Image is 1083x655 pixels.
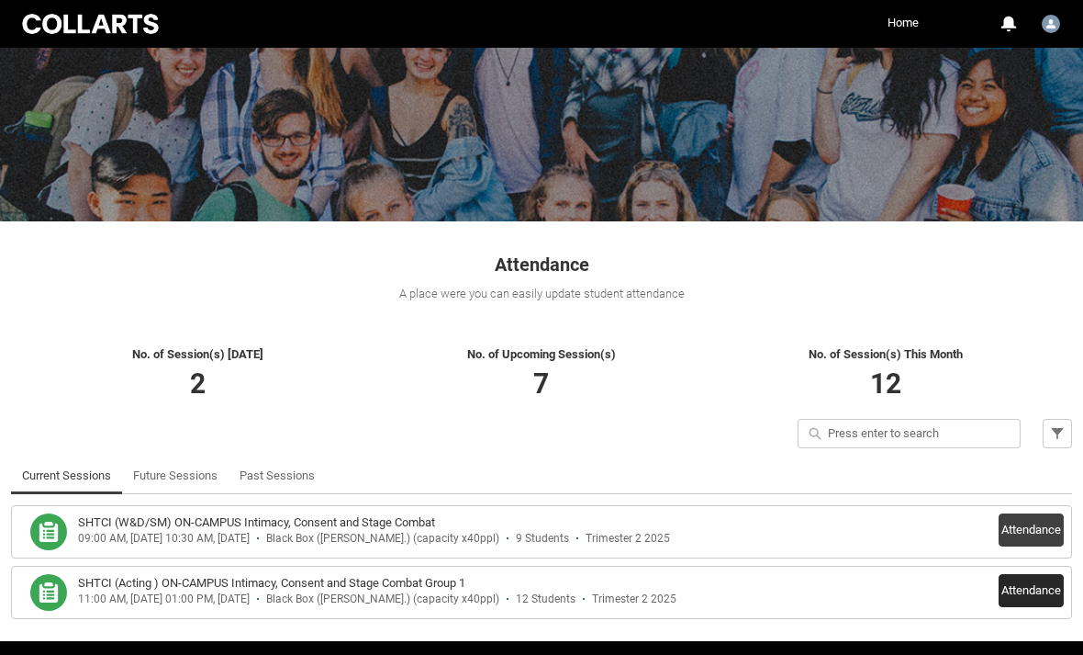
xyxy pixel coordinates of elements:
[1042,15,1060,33] img: Lyndall.Grant
[78,593,250,606] div: 11:00 AM, [DATE] 01:00 PM, [DATE]
[798,419,1021,448] input: Press enter to search
[809,347,963,361] span: No. of Session(s) This Month
[133,457,218,494] a: Future Sessions
[999,514,1064,547] button: Attendance
[11,285,1072,303] div: A place were you can easily update student attendance
[190,367,206,400] span: 2
[516,532,569,546] div: 9 Students
[122,457,229,494] li: Future Sessions
[870,367,901,400] span: 12
[266,532,499,546] div: Black Box ([PERSON_NAME].) (capacity x40ppl)
[240,457,315,494] a: Past Sessions
[592,593,676,606] div: Trimester 2 2025
[22,457,111,494] a: Current Sessions
[1043,419,1072,448] button: Filter
[999,574,1064,607] button: Attendance
[1037,7,1065,37] button: User Profile Lyndall.Grant
[533,367,549,400] span: 7
[467,347,616,361] span: No. of Upcoming Session(s)
[883,9,923,37] a: Home
[266,593,499,606] div: Black Box ([PERSON_NAME].) (capacity x40ppl)
[78,514,435,532] h3: SHTCI (W&D/SM) ON-CAMPUS Intimacy, Consent and Stage Combat
[229,457,326,494] li: Past Sessions
[586,532,670,546] div: Trimester 2 2025
[132,347,263,361] span: No. of Session(s) [DATE]
[11,457,122,494] li: Current Sessions
[495,254,589,276] span: Attendance
[516,593,575,606] div: 12 Students
[78,532,250,546] div: 09:00 AM, [DATE] 10:30 AM, [DATE]
[78,574,465,593] h3: SHTCI (Acting ) ON-CAMPUS Intimacy, Consent and Stage Combat Group 1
